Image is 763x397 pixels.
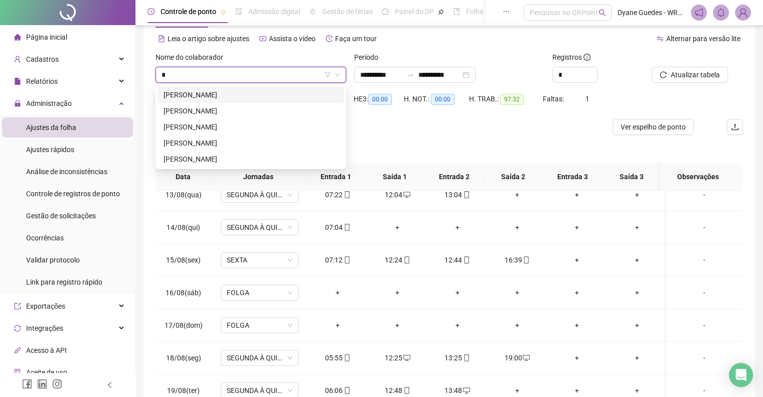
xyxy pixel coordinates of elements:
[376,352,419,363] div: 12:25
[503,8,510,15] span: ellipsis
[211,163,306,191] th: Jornadas
[227,187,292,202] span: SEGUNDA À QUINTA
[555,385,599,396] div: +
[666,35,740,43] span: Alternar para versão lite
[26,346,67,354] span: Acesso à API
[14,347,21,354] span: api
[365,163,424,191] th: Saída 1
[14,78,21,85] span: file
[227,252,292,268] span: SEXTA
[495,189,539,200] div: +
[343,191,351,198] span: mobile
[158,135,344,151] div: HUGO TEIXEIRA DA SILVA
[602,163,661,191] th: Saída 3
[335,35,377,43] span: Faça um tour
[731,123,739,131] span: upload
[227,318,292,333] span: FOLGA
[675,287,734,298] div: -
[438,9,444,15] span: pushpin
[435,254,479,266] div: 12:44
[598,9,606,17] span: search
[166,256,201,264] span: 15/08(sex)
[220,9,226,15] span: pushpin
[555,287,599,298] div: +
[585,95,589,103] span: 1
[343,387,351,394] span: mobile
[322,8,373,16] span: Gestão de férias
[161,8,216,16] span: Controle de ponto
[26,99,72,107] span: Administração
[382,8,389,15] span: dashboard
[158,87,344,103] div: FLAVIO ANTUNES MACHADO
[495,254,539,266] div: 16:39
[735,5,750,20] img: 8292
[165,321,203,329] span: 17/08(dom)
[668,171,727,182] span: Observações
[555,352,599,363] div: +
[26,212,96,220] span: Gestão de solicitações
[435,320,479,331] div: +
[227,350,292,365] span: SEGUNDA À QUINTA
[26,123,76,131] span: Ajustes da folha
[431,94,454,105] span: 00:00
[376,189,419,200] div: 12:04
[26,324,63,332] span: Integrações
[495,287,539,298] div: +
[453,8,460,15] span: book
[156,52,230,63] label: Nome do colaborador
[555,189,599,200] div: +
[615,254,659,266] div: +
[164,105,338,116] div: [PERSON_NAME]
[26,278,102,286] span: Link para registro rápido
[26,190,120,198] span: Controle de registros de ponto
[543,163,602,191] th: Entrada 3
[22,379,32,389] span: facebook
[462,256,470,263] span: mobile
[660,163,735,191] th: Observações
[500,94,524,105] span: 97:32
[522,256,530,263] span: mobile
[316,287,359,298] div: +
[435,222,479,233] div: +
[316,385,359,396] div: 06:06
[615,287,659,298] div: +
[404,93,469,105] div: H. NOT.:
[316,320,359,331] div: +
[522,354,530,361] span: desktop
[675,352,734,363] div: -
[402,256,410,263] span: mobile
[316,222,359,233] div: 07:04
[555,320,599,331] div: +
[164,121,338,133] div: [PERSON_NAME]
[675,385,734,396] div: -
[326,35,333,42] span: history
[615,352,659,363] div: +
[462,387,470,394] span: desktop
[306,163,365,191] th: Entrada 1
[376,385,419,396] div: 12:48
[621,121,686,133] span: Ver espelho de ponto
[227,285,292,300] span: FOLGA
[227,220,292,235] span: SEGUNDA À QUINTA
[259,35,266,42] span: youtube
[167,223,200,231] span: 14/08(qui)
[675,189,734,200] div: -
[14,303,21,310] span: export
[675,222,734,233] div: -
[343,224,351,231] span: mobile
[615,385,659,396] div: +
[26,368,67,376] span: Aceite de uso
[435,287,479,298] div: +
[435,189,479,200] div: 13:04
[406,71,414,79] span: swap-right
[402,191,410,198] span: desktop
[402,354,410,361] span: desktop
[26,256,80,264] span: Validar protocolo
[671,69,720,80] span: Atualizar tabela
[395,8,434,16] span: Painel do DP
[316,189,359,200] div: 07:22
[26,33,67,41] span: Página inicial
[26,234,64,242] span: Ocorrências
[156,163,211,191] th: Data
[14,325,21,332] span: sync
